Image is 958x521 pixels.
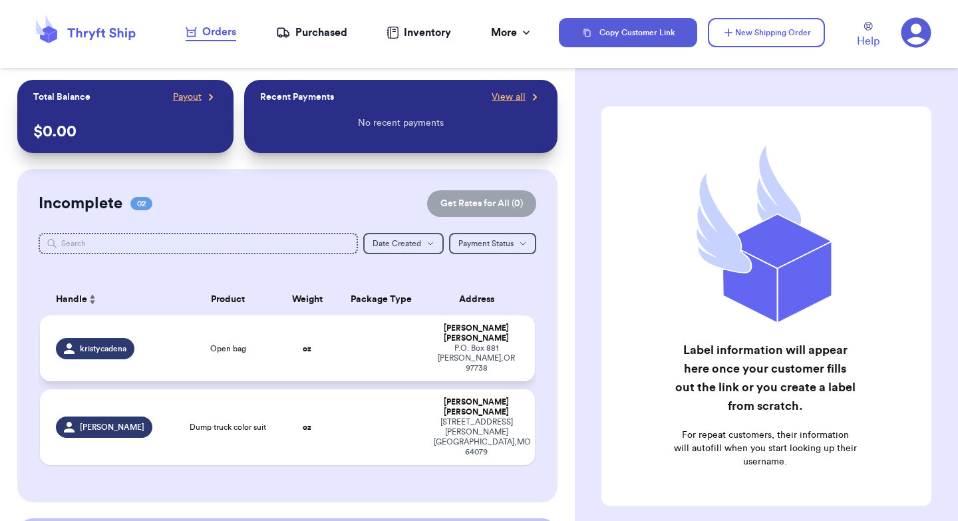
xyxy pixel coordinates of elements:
a: Purchased [276,25,347,41]
p: For repeat customers, their information will autofill when you start looking up their username. [673,429,857,468]
p: Recent Payments [260,90,334,104]
button: New Shipping Order [708,18,825,47]
a: View all [492,90,542,104]
strong: oz [303,345,311,353]
div: Orders [186,24,236,40]
a: Payout [173,90,218,104]
button: Sort ascending [87,291,98,307]
button: Payment Status [449,233,536,254]
a: Inventory [387,25,451,41]
div: More [491,25,533,41]
div: P.O. Box 881 [PERSON_NAME] , OR 97738 [434,343,519,373]
th: Address [426,283,535,315]
p: Total Balance [33,90,90,104]
span: kristycadena [80,343,126,354]
th: Weight [277,283,337,315]
p: No recent payments [358,116,444,130]
a: Orders [186,24,236,41]
h2: Label information will appear here once your customer fills out the link or you create a label fr... [673,341,857,415]
div: [PERSON_NAME] [PERSON_NAME] [434,397,519,417]
input: Search [39,233,358,254]
button: Date Created [363,233,444,254]
span: View all [492,90,526,104]
span: Open bag [210,343,246,354]
span: Dump truck color suit [190,422,266,433]
a: Help [857,22,879,49]
span: Date Created [373,240,421,248]
div: [STREET_ADDRESS][PERSON_NAME] [GEOGRAPHIC_DATA] , MO 64079 [434,417,519,457]
p: $ 0.00 [33,121,218,142]
button: Get Rates for All (0) [427,190,536,217]
strong: oz [303,423,311,431]
th: Product [178,283,277,315]
span: [PERSON_NAME] [80,422,144,433]
span: Payment Status [458,240,514,248]
div: [PERSON_NAME] [PERSON_NAME] [434,323,519,343]
h2: Incomplete [39,193,122,214]
th: Package Type [337,283,426,315]
span: Handle [56,293,87,307]
span: Payout [173,90,202,104]
button: Copy Customer Link [559,18,697,47]
span: 02 [130,197,152,210]
span: Help [857,33,879,49]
